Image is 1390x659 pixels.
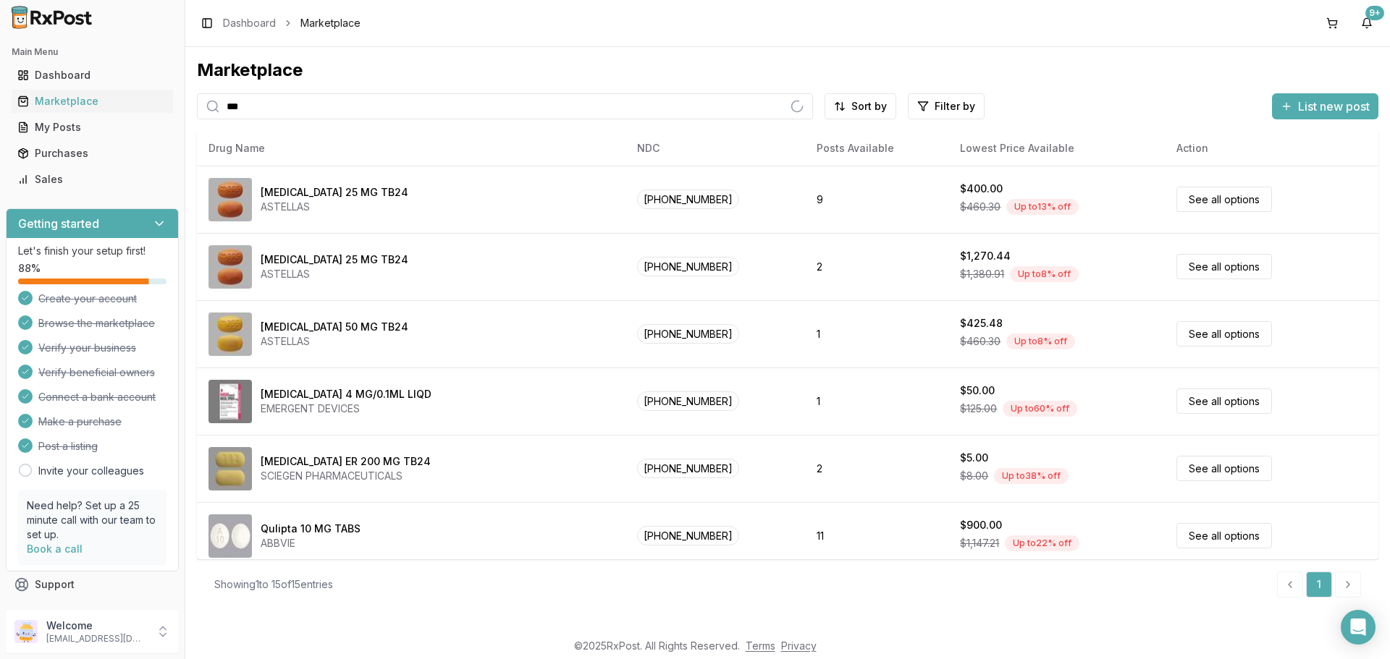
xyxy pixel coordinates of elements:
td: 11 [805,502,949,569]
p: Welcome [46,618,147,633]
button: Purchases [6,142,179,165]
div: ASTELLAS [261,334,408,349]
th: NDC [625,131,804,166]
div: Up to 8 % off [1006,333,1075,349]
div: [MEDICAL_DATA] 4 MG/0.1ML LIQD [261,387,431,401]
a: 1 [1306,571,1332,598]
div: [MEDICAL_DATA] ER 200 MG TB24 [261,454,431,469]
div: My Posts [17,120,167,135]
span: Browse the marketplace [38,316,155,331]
nav: pagination [1277,571,1361,598]
p: Need help? Set up a 25 minute call with our team to set up. [27,498,158,542]
th: Lowest Price Available [948,131,1165,166]
img: Myrbetriq 25 MG TB24 [208,178,252,221]
div: SCIEGEN PHARMACEUTICALS [261,469,431,483]
span: $1,147.21 [960,536,999,550]
nav: breadcrumb [223,16,361,30]
a: See all options [1176,187,1272,212]
div: $5.00 [960,451,988,465]
a: Dashboard [223,16,276,30]
a: Invite your colleagues [38,464,144,478]
div: ASTELLAS [261,200,408,214]
div: Purchases [17,146,167,161]
button: List new post [1272,93,1378,119]
img: Narcan 4 MG/0.1ML LIQD [208,380,252,423]
span: Feedback [35,603,84,618]
button: Sales [6,168,179,191]
div: Up to 8 % off [1010,266,1079,282]
span: Marketplace [300,16,361,30]
button: 9+ [1355,12,1378,35]
button: Sort by [825,93,896,119]
a: See all options [1176,388,1272,414]
a: See all options [1176,456,1272,481]
img: Myrbetriq 50 MG TB24 [208,313,252,356]
div: Sales [17,172,167,187]
div: ASTELLAS [261,267,408,281]
button: Support [6,571,179,598]
th: Drug Name [197,131,625,166]
a: My Posts [12,114,173,140]
span: [PHONE_NUMBER] [637,190,739,209]
div: [MEDICAL_DATA] 25 MG TB24 [261,185,408,200]
span: [PHONE_NUMBER] [637,459,739,478]
span: $125.00 [960,401,997,416]
a: See all options [1176,254,1272,279]
p: Let's finish your setup first! [18,244,167,258]
th: Action [1165,131,1378,166]
h3: Getting started [18,215,99,232]
img: Qulipta 10 MG TABS [208,514,252,558]
span: [PHONE_NUMBER] [637,324,739,344]
span: $1,380.91 [960,267,1004,281]
img: QUEtiapine Fumarate ER 200 MG TB24 [208,447,252,490]
a: Purchases [12,140,173,166]
span: Connect a bank account [38,390,156,404]
td: 9 [805,166,949,233]
span: Create your account [38,292,137,306]
span: Verify your business [38,341,136,355]
span: [PHONE_NUMBER] [637,391,739,411]
div: $900.00 [960,518,1002,532]
a: Dashboard [12,62,173,88]
div: Up to 60 % off [1003,401,1077,417]
div: Dashboard [17,68,167,82]
div: 9+ [1365,6,1384,20]
button: Marketplace [6,90,179,113]
span: [PHONE_NUMBER] [637,257,739,276]
div: [MEDICAL_DATA] 25 MG TB24 [261,252,408,267]
div: Up to 13 % off [1006,199,1079,215]
a: See all options [1176,321,1272,346]
td: 2 [805,435,949,502]
a: See all options [1176,523,1272,548]
div: $400.00 [960,182,1003,196]
div: Open Intercom Messenger [1341,610,1376,645]
a: Book a call [27,543,83,555]
span: $8.00 [960,469,988,483]
div: Marketplace [17,94,167,109]
span: $460.30 [960,334,1001,349]
span: Sort by [851,99,887,114]
div: [MEDICAL_DATA] 50 MG TB24 [261,320,408,334]
td: 1 [805,300,949,367]
span: $460.30 [960,200,1001,214]
span: Make a purchase [38,414,122,429]
a: Sales [12,166,173,192]
span: Verify beneficial owners [38,365,155,380]
div: $50.00 [960,383,995,398]
h2: Main Menu [12,46,173,58]
div: Showing 1 to 15 of 15 entries [214,577,333,592]
a: Terms [746,639,775,652]
td: 2 [805,233,949,300]
div: Up to 38 % off [994,468,1069,484]
p: [EMAIL_ADDRESS][DOMAIN_NAME] [46,633,147,645]
a: Privacy [781,639,817,652]
a: List new post [1272,101,1378,115]
img: Myrbetriq 25 MG TB24 [208,245,252,289]
button: Feedback [6,598,179,624]
span: [PHONE_NUMBER] [637,526,739,545]
button: Dashboard [6,64,179,87]
div: Up to 22 % off [1005,535,1079,551]
span: 88 % [18,261,41,276]
div: Marketplace [197,59,1378,82]
th: Posts Available [805,131,949,166]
